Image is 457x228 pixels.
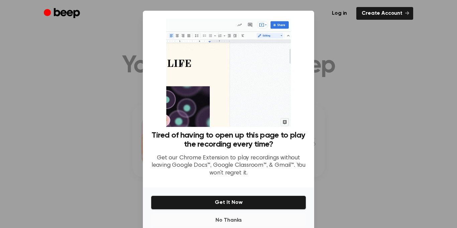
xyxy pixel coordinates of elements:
[327,7,352,20] a: Log in
[151,154,306,177] p: Get our Chrome Extension to play recordings without leaving Google Docs™, Google Classroom™, & Gm...
[356,7,413,20] a: Create Account
[151,214,306,227] button: No Thanks
[151,131,306,149] h3: Tired of having to open up this page to play the recording every time?
[44,7,82,20] a: Beep
[166,19,290,127] img: Beep extension in action
[151,196,306,210] button: Get It Now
